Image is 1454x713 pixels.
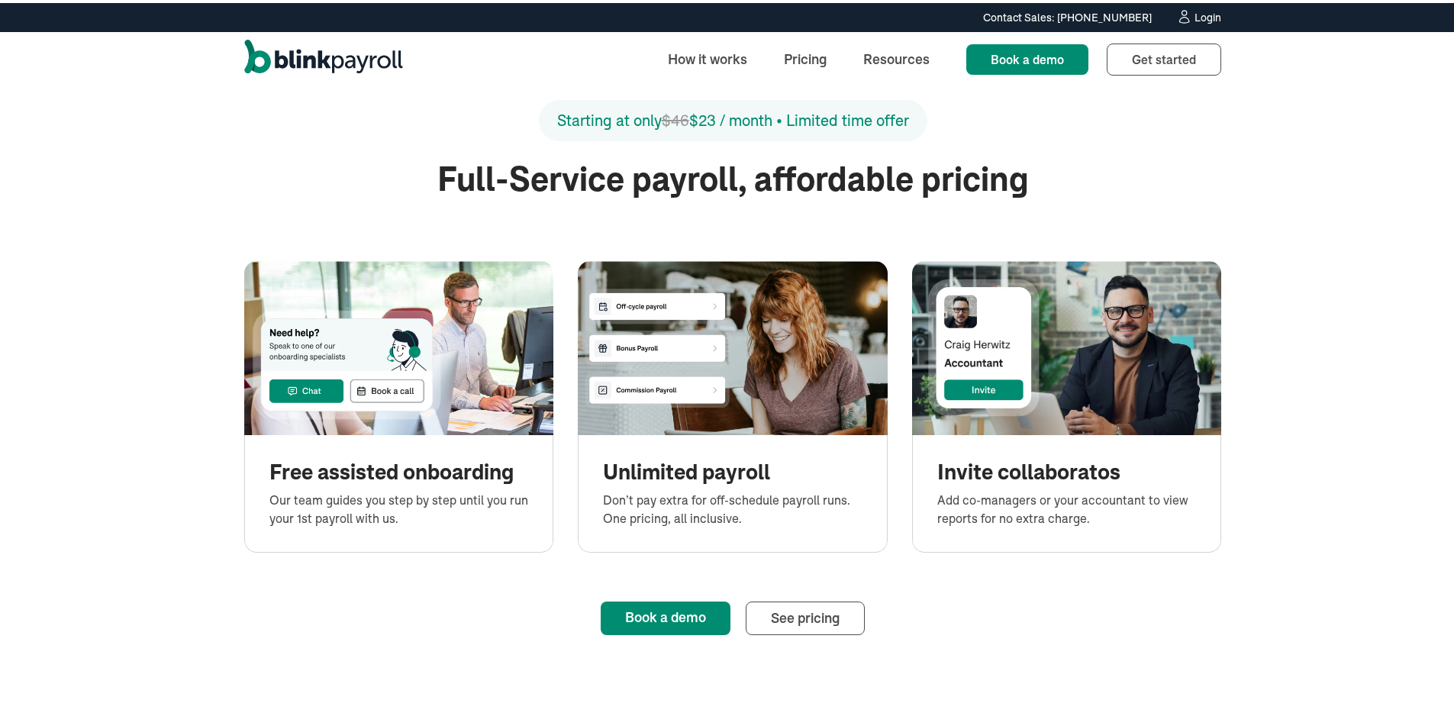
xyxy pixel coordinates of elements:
[601,598,730,632] a: Book a demo
[269,488,528,524] div: Our team guides you step by step until you run your 1st payroll with us.
[244,156,1221,197] h2: Full-Service payroll, affordable pricing
[772,40,839,73] a: Pricing
[771,606,840,624] span: See pricing
[1107,40,1221,73] a: Get started
[851,40,942,73] a: Resources
[557,106,909,129] div: Starting at only $23 / month • Limited time offer
[937,457,1120,482] h3: Invite collaboratos
[966,41,1088,72] a: Book a demo
[1132,49,1196,64] span: Get started
[244,37,403,76] a: home
[603,488,862,524] div: Don’t pay extra for off-schedule payroll runs. One pricing, all inclusive.
[991,49,1064,64] span: Book a demo
[662,108,689,127] span: $46
[1176,6,1221,23] a: Login
[603,457,770,482] h3: Unlimited payroll
[746,598,865,632] a: See pricing
[1194,9,1221,20] div: Login
[937,488,1196,524] div: Add co-managers or your accountant to view reports for no extra charge.
[269,457,514,482] h3: Free assisted onboarding
[656,40,759,73] a: How it works
[983,7,1152,23] div: Contact Sales: [PHONE_NUMBER]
